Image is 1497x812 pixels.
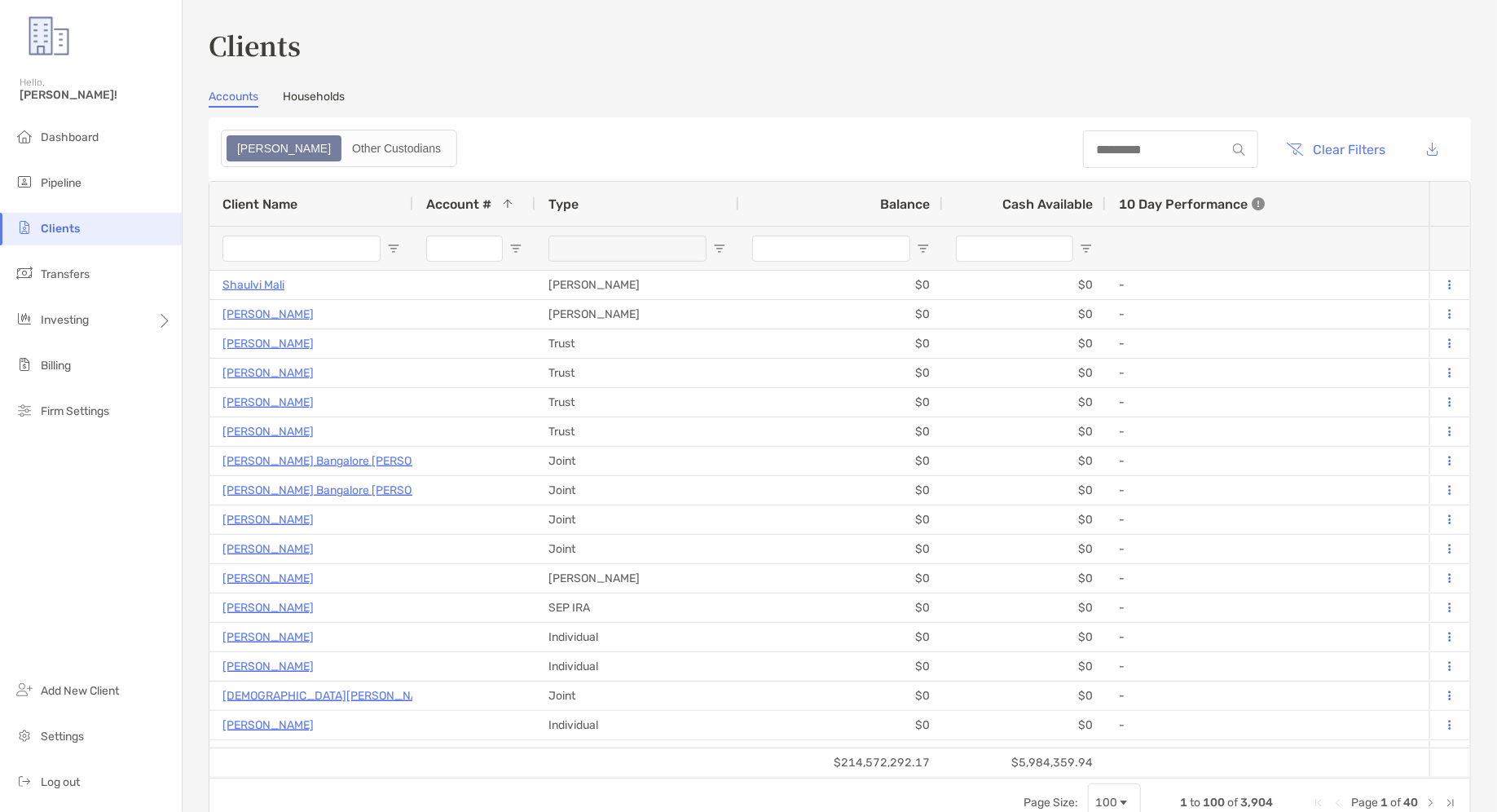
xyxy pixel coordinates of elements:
[15,126,34,146] img: dashboard icon
[41,130,99,144] span: Dashboard
[752,236,910,262] input: Balance Filter Input
[222,539,314,559] a: [PERSON_NAME]
[1403,796,1418,810] span: 40
[343,137,450,160] div: Other Custodians
[41,684,119,698] span: Add New Client
[222,421,314,442] a: [PERSON_NAME]
[943,271,1106,299] div: $0
[1119,741,1419,768] div: -
[739,271,943,299] div: $0
[956,236,1073,262] input: Cash Available Filter Input
[41,313,89,327] span: Investing
[1024,796,1078,810] div: Page Size:
[943,505,1106,534] div: $0
[943,623,1106,651] div: $0
[222,510,314,530] a: [PERSON_NAME]
[943,388,1106,417] div: $0
[739,447,943,475] div: $0
[1240,796,1273,810] span: 3,904
[739,476,943,505] div: $0
[1424,797,1438,810] div: Next Page
[222,568,314,589] a: [PERSON_NAME]
[1233,143,1245,156] img: input icon
[222,363,314,383] p: [PERSON_NAME]
[739,329,943,358] div: $0
[943,417,1106,446] div: $0
[739,652,943,681] div: $0
[1119,301,1419,328] div: -
[739,682,943,710] div: $0
[1119,682,1419,709] div: -
[1203,796,1225,810] span: 100
[739,388,943,417] div: $0
[535,652,739,681] div: Individual
[222,656,314,677] a: [PERSON_NAME]
[228,137,340,160] div: Zoe
[283,90,345,108] a: Households
[943,740,1106,769] div: $0
[222,627,314,647] a: [PERSON_NAME]
[222,480,463,501] a: [PERSON_NAME] Bangalore [PERSON_NAME]
[1312,797,1325,810] div: First Page
[15,172,34,192] img: pipeline icon
[1351,796,1378,810] span: Page
[943,359,1106,387] div: $0
[222,333,314,354] a: [PERSON_NAME]
[1119,477,1419,504] div: -
[1380,796,1388,810] span: 1
[1119,536,1419,563] div: -
[943,476,1106,505] div: $0
[509,242,522,255] button: Open Filter Menu
[739,300,943,329] div: $0
[15,680,34,699] img: add_new_client icon
[943,652,1106,681] div: $0
[15,263,34,283] img: transfers icon
[535,417,739,446] div: Trust
[535,623,739,651] div: Individual
[1119,182,1265,226] div: 10 Day Performance
[41,267,90,281] span: Transfers
[1227,796,1238,810] span: of
[15,726,34,745] img: settings icon
[739,417,943,446] div: $0
[535,359,739,387] div: Trust
[943,564,1106,593] div: $0
[1119,389,1419,416] div: -
[535,505,739,534] div: Joint
[1119,506,1419,533] div: -
[535,476,739,505] div: Joint
[739,505,943,534] div: $0
[1444,797,1457,810] div: Last Page
[1119,653,1419,680] div: -
[880,196,930,212] span: Balance
[739,594,943,622] div: $0
[15,218,34,237] img: clients icon
[535,711,739,739] div: Individual
[41,775,80,789] span: Log out
[1002,196,1093,212] span: Cash Available
[15,400,34,420] img: firm-settings icon
[739,359,943,387] div: $0
[1119,360,1419,386] div: -
[41,730,84,744] span: Settings
[20,88,172,102] span: [PERSON_NAME]!
[20,7,78,65] img: Zoe Logo
[15,309,34,329] img: investing icon
[222,275,284,295] a: Shaulvi Mali
[739,535,943,563] div: $0
[15,771,34,791] img: logout icon
[535,300,739,329] div: [PERSON_NAME]
[739,740,943,769] div: $0
[1119,712,1419,739] div: -
[1095,796,1117,810] div: 100
[1119,271,1419,298] div: -
[387,242,400,255] button: Open Filter Menu
[222,686,438,706] a: [DEMOGRAPHIC_DATA][PERSON_NAME]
